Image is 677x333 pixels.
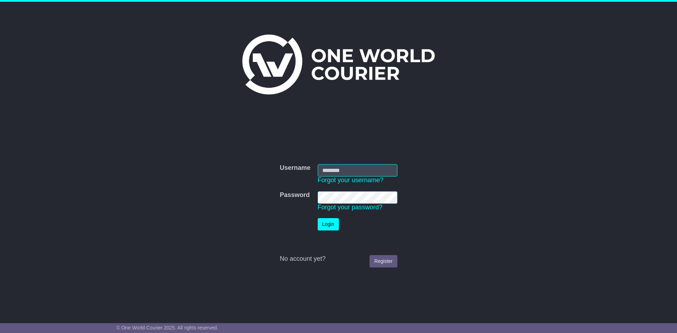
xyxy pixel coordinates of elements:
img: One World [242,35,435,94]
label: Username [280,164,310,172]
div: No account yet? [280,255,397,263]
span: © One World Courier 2025. All rights reserved. [116,325,218,331]
a: Forgot your username? [318,177,384,184]
button: Login [318,218,339,230]
a: Forgot your password? [318,204,383,211]
a: Register [370,255,397,267]
label: Password [280,191,310,199]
